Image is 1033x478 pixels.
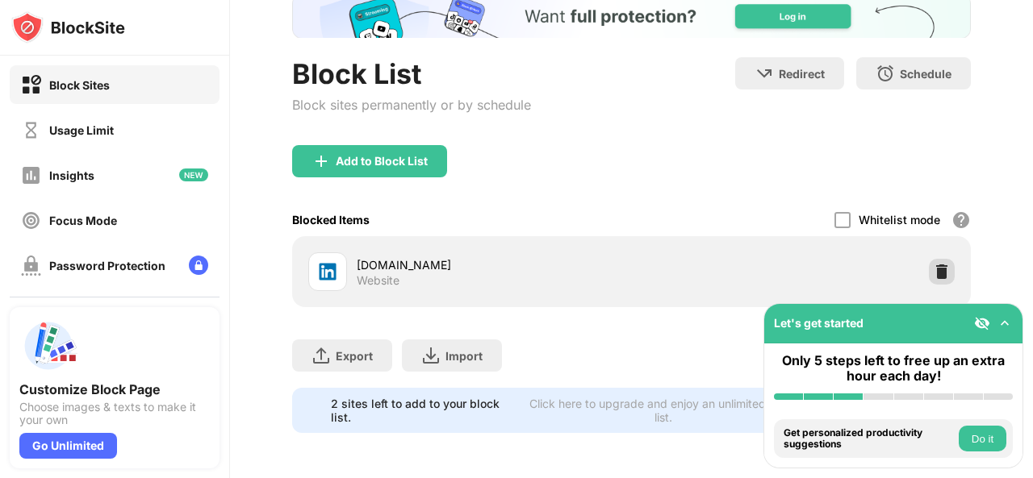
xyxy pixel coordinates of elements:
[336,349,373,363] div: Export
[774,316,864,330] div: Let's get started
[331,397,515,424] div: 2 sites left to add to your block list.
[292,97,531,113] div: Block sites permanently or by schedule
[49,78,110,92] div: Block Sites
[974,315,990,331] img: eye-not-visible.svg
[357,256,632,273] div: [DOMAIN_NAME]
[774,353,1013,384] div: Only 5 steps left to free up an extra hour each day!
[336,155,428,168] div: Add to Block List
[859,213,940,227] div: Whitelist mode
[21,210,41,231] img: focus-off.svg
[525,397,802,424] div: Click here to upgrade and enjoy an unlimited block list.
[49,123,114,137] div: Usage Limit
[292,57,531,90] div: Block List
[49,259,165,272] div: Password Protection
[19,381,210,397] div: Customize Block Page
[19,317,77,375] img: push-custom-page.svg
[19,401,210,426] div: Choose images & texts to make it your own
[959,426,1006,451] button: Do it
[997,315,1013,331] img: omni-setup-toggle.svg
[11,11,125,44] img: logo-blocksite.svg
[49,168,94,182] div: Insights
[19,433,117,459] div: Go Unlimited
[21,256,41,276] img: password-protection-off.svg
[445,349,483,363] div: Import
[357,273,399,288] div: Website
[784,427,955,451] div: Get personalized productivity suggestions
[900,67,951,81] div: Schedule
[21,120,41,140] img: time-usage-off.svg
[318,262,337,281] img: favicons
[179,168,208,181] img: new-icon.svg
[189,256,208,275] img: lock-menu.svg
[49,214,117,227] div: Focus Mode
[292,213,370,227] div: Blocked Items
[21,165,41,185] img: insights-off.svg
[779,67,825,81] div: Redirect
[21,75,41,95] img: block-on.svg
